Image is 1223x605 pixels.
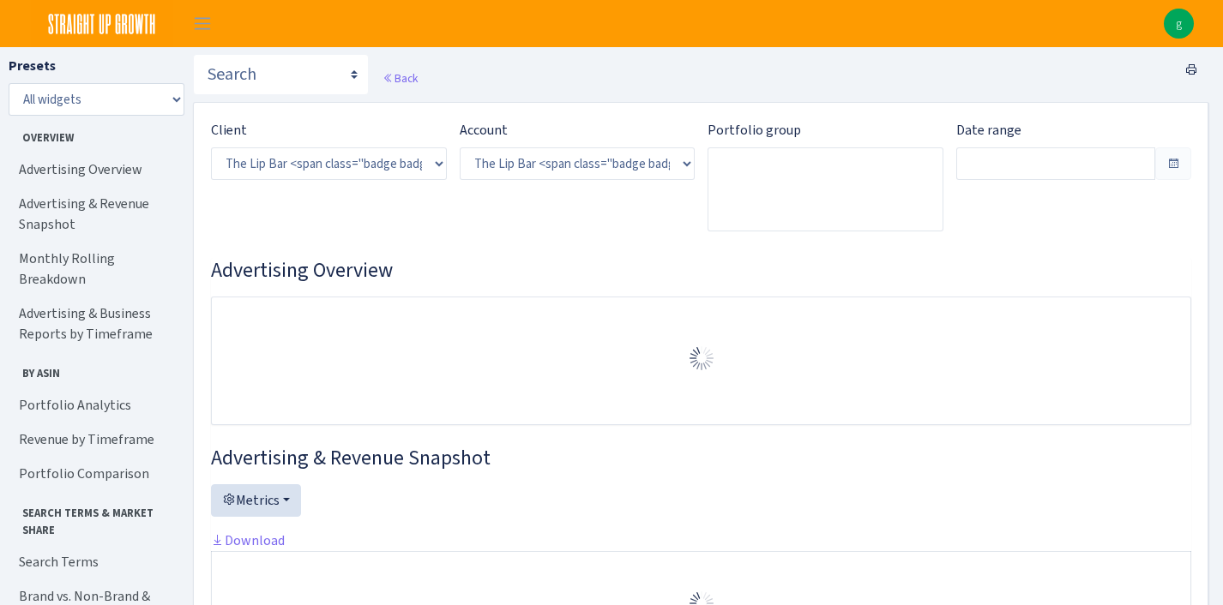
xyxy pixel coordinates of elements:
[9,545,180,579] a: Search Terms
[9,56,56,76] label: Presets
[211,258,1191,283] h3: Widget #1
[9,242,180,297] a: Monthly Rolling Breakdown
[9,297,180,351] a: Advertising & Business Reports by Timeframe
[708,120,801,141] label: Portfolio group
[9,388,180,422] a: Portfolio Analytics
[460,120,508,141] label: Account
[211,120,247,141] label: Client
[9,358,179,381] span: By ASIN
[9,422,180,457] a: Revenue by Timeframe
[9,498,179,537] span: Search Terms & Market Share
[383,70,418,86] a: Back
[9,457,180,491] a: Portfolio Comparison
[211,531,285,549] a: Download
[1164,9,1194,39] a: g
[460,147,696,180] select: )
[1164,9,1194,39] img: gina
[181,9,224,38] button: Toggle navigation
[9,153,180,187] a: Advertising Overview
[9,187,180,242] a: Advertising & Revenue Snapshot
[211,446,1191,470] h3: Widget #2
[211,484,301,517] button: Metrics
[688,344,715,372] img: Preloader
[956,120,1021,141] label: Date range
[9,123,179,146] span: Overview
